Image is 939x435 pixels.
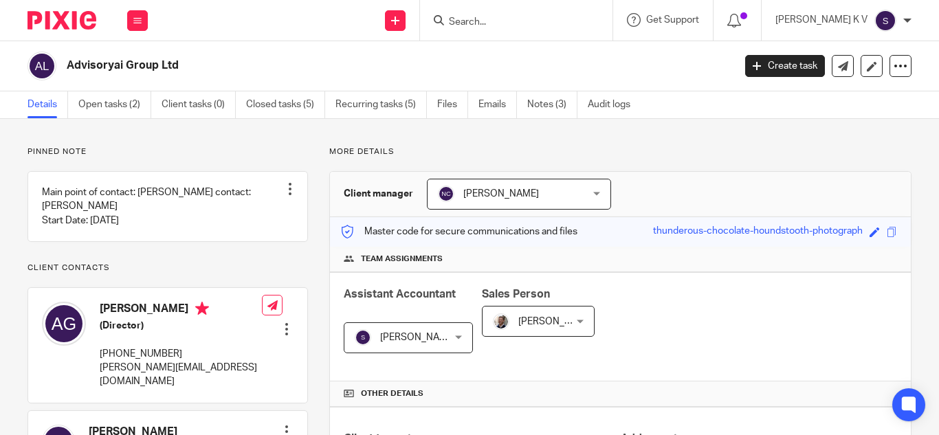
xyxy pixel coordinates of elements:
[162,91,236,118] a: Client tasks (0)
[874,10,896,32] img: svg%3E
[42,302,86,346] img: svg%3E
[518,317,594,326] span: [PERSON_NAME]
[27,11,96,30] img: Pixie
[344,289,456,300] span: Assistant Accountant
[493,313,509,330] img: Matt%20Circle.png
[195,302,209,315] i: Primary
[745,55,825,77] a: Create task
[27,146,308,157] p: Pinned note
[67,58,593,73] h2: Advisoryai Group Ltd
[588,91,641,118] a: Audit logs
[482,289,550,300] span: Sales Person
[335,91,427,118] a: Recurring tasks (5)
[527,91,577,118] a: Notes (3)
[27,263,308,274] p: Client contacts
[463,189,539,199] span: [PERSON_NAME]
[329,146,912,157] p: More details
[246,91,325,118] a: Closed tasks (5)
[448,16,571,29] input: Search
[100,319,262,333] h5: (Director)
[344,187,413,201] h3: Client manager
[653,224,863,240] div: thunderous-chocolate-houndstooth-photograph
[100,347,262,361] p: [PHONE_NUMBER]
[27,52,56,80] img: svg%3E
[340,225,577,238] p: Master code for secure communications and files
[437,91,468,118] a: Files
[78,91,151,118] a: Open tasks (2)
[478,91,517,118] a: Emails
[775,13,868,27] p: [PERSON_NAME] K V
[355,329,371,346] img: svg%3E
[100,302,262,319] h4: [PERSON_NAME]
[27,91,68,118] a: Details
[361,254,443,265] span: Team assignments
[380,333,472,342] span: [PERSON_NAME] K V
[646,15,699,25] span: Get Support
[361,388,423,399] span: Other details
[438,186,454,202] img: svg%3E
[100,361,262,389] p: [PERSON_NAME][EMAIL_ADDRESS][DOMAIN_NAME]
